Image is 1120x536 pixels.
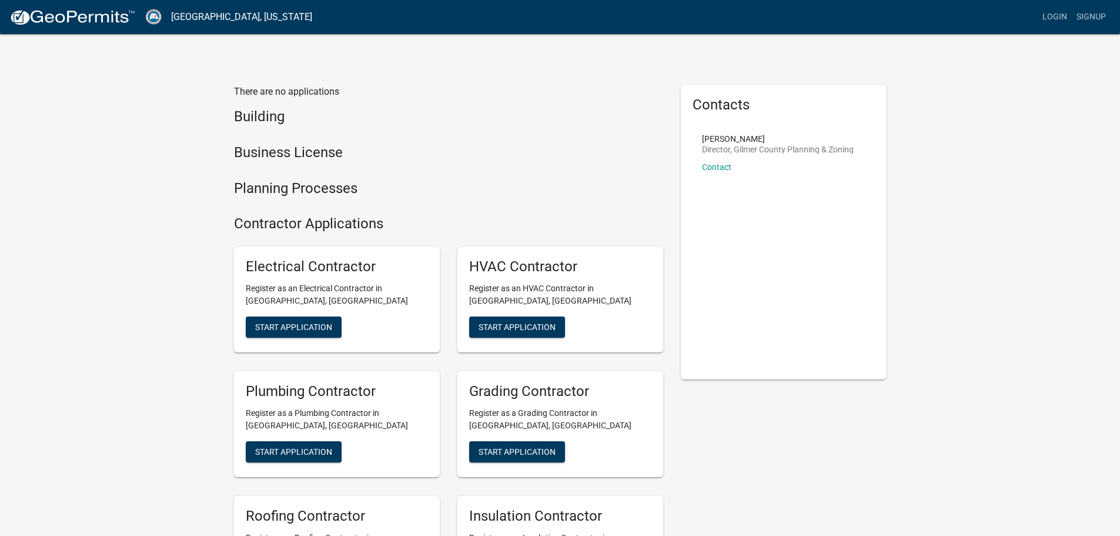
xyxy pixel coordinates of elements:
[479,322,556,331] span: Start Application
[469,282,651,307] p: Register as an HVAC Contractor in [GEOGRAPHIC_DATA], [GEOGRAPHIC_DATA]
[702,145,854,154] p: Director, Gilmer County Planning & Zoning
[693,96,875,114] h5: Contacts
[246,508,428,525] h5: Roofing Contractor
[234,144,663,161] h4: Business License
[702,162,731,172] a: Contact
[255,447,332,456] span: Start Application
[234,85,663,99] p: There are no applications
[469,258,651,275] h5: HVAC Contractor
[246,282,428,307] p: Register as an Electrical Contractor in [GEOGRAPHIC_DATA], [GEOGRAPHIC_DATA]
[234,215,663,232] h4: Contractor Applications
[702,135,854,143] p: [PERSON_NAME]
[246,441,342,462] button: Start Application
[234,180,663,197] h4: Planning Processes
[469,383,651,400] h5: Grading Contractor
[469,317,565,338] button: Start Application
[145,9,162,25] img: Gilmer County, Georgia
[246,407,428,432] p: Register as a Plumbing Contractor in [GEOGRAPHIC_DATA], [GEOGRAPHIC_DATA]
[246,258,428,275] h5: Electrical Contractor
[234,108,663,125] h4: Building
[479,447,556,456] span: Start Application
[171,7,312,27] a: [GEOGRAPHIC_DATA], [US_STATE]
[469,508,651,525] h5: Insulation Contractor
[255,322,332,331] span: Start Application
[469,441,565,462] button: Start Application
[1072,6,1111,28] a: Signup
[246,383,428,400] h5: Plumbing Contractor
[469,407,651,432] p: Register as a Grading Contractor in [GEOGRAPHIC_DATA], [GEOGRAPHIC_DATA]
[246,317,342,338] button: Start Application
[1038,6,1072,28] a: Login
